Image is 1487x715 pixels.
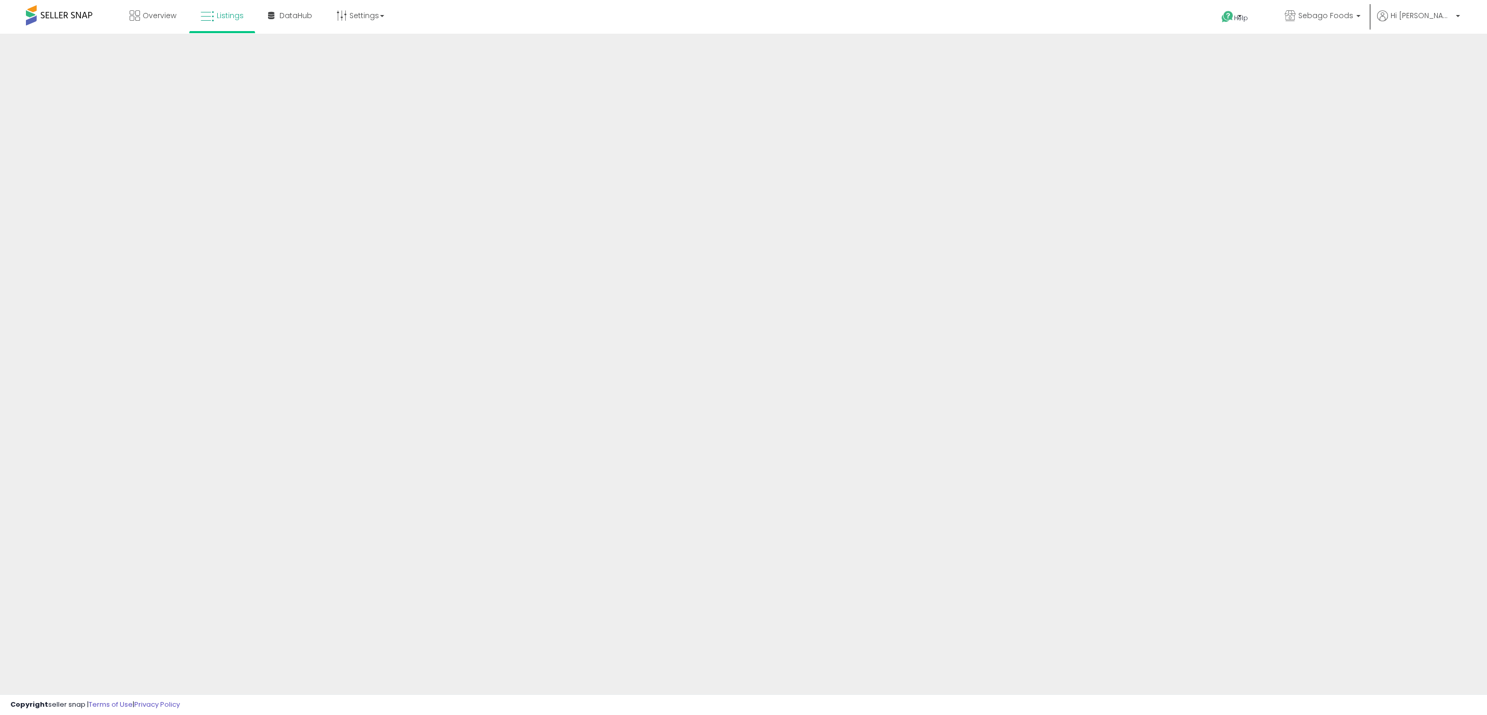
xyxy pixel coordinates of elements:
span: Help [1234,13,1248,22]
span: Hi [PERSON_NAME] [1391,10,1453,21]
i: Get Help [1221,10,1234,23]
a: Hi [PERSON_NAME] [1377,10,1460,34]
span: Sebago Foods [1298,10,1353,21]
span: Overview [143,10,176,21]
span: Listings [217,10,244,21]
span: DataHub [279,10,312,21]
a: Help [1213,3,1268,34]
